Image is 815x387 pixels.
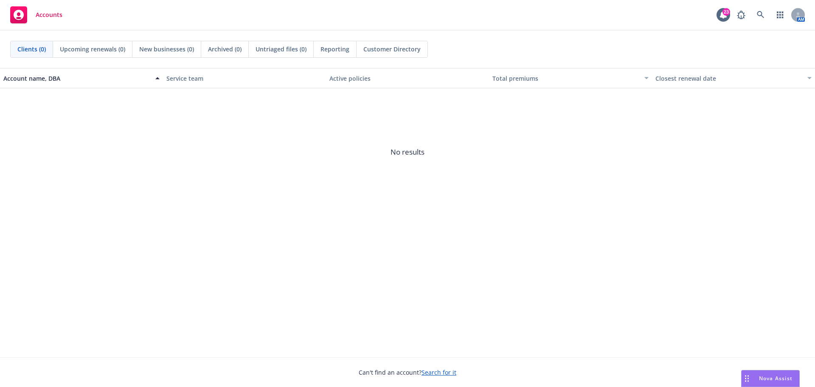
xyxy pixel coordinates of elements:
a: Switch app [772,6,789,23]
span: Reporting [320,45,349,54]
a: Report a Bug [733,6,750,23]
span: Can't find an account? [359,368,456,377]
span: New businesses (0) [139,45,194,54]
div: Active policies [329,74,486,83]
a: Search for it [422,368,456,376]
span: Untriaged files (0) [256,45,306,54]
div: Drag to move [742,370,752,387]
div: 23 [722,8,730,16]
span: Archived (0) [208,45,242,54]
span: Accounts [36,11,62,18]
span: Customer Directory [363,45,421,54]
div: Closest renewal date [655,74,802,83]
button: Service team [163,68,326,88]
div: Total premiums [492,74,639,83]
button: Closest renewal date [652,68,815,88]
button: Nova Assist [741,370,800,387]
a: Search [752,6,769,23]
a: Accounts [7,3,66,27]
div: Service team [166,74,323,83]
button: Active policies [326,68,489,88]
span: Nova Assist [759,375,793,382]
span: Clients (0) [17,45,46,54]
button: Total premiums [489,68,652,88]
div: Account name, DBA [3,74,150,83]
span: Upcoming renewals (0) [60,45,125,54]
